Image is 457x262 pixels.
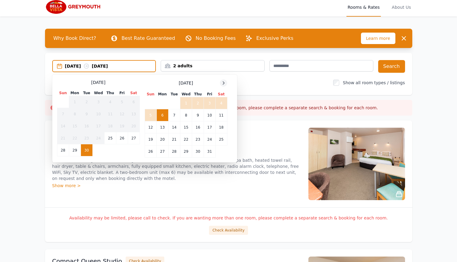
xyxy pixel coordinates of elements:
td: 26 [116,132,128,144]
th: Fri [116,90,128,96]
td: 29 [180,145,192,158]
div: [DATE] [DATE] [65,63,156,69]
td: 5 [145,109,156,121]
td: 24 [92,132,104,144]
td: 28 [57,144,69,156]
th: Thu [105,90,116,96]
td: 17 [204,121,215,133]
td: 29 [69,144,81,156]
td: 4 [105,96,116,108]
td: 13 [128,108,140,120]
th: Mon [69,90,81,96]
td: 23 [81,132,92,144]
span: Why Book Direct? [49,32,101,44]
td: 22 [69,132,81,144]
td: 2 [81,96,92,108]
td: 9 [192,109,204,121]
span: [DATE] [91,79,105,85]
th: Sun [57,90,69,96]
td: 28 [168,145,180,158]
th: Fri [204,91,215,97]
span: Learn more [361,33,395,44]
td: 9 [81,108,92,120]
th: Tue [168,91,180,97]
td: 16 [81,120,92,132]
td: 31 [204,145,215,158]
button: Search [378,60,405,73]
td: 4 [215,97,227,109]
td: 23 [192,133,204,145]
td: 5 [116,96,128,108]
td: 12 [116,108,128,120]
p: Exclusive Perks [256,35,293,42]
td: 20 [156,133,168,145]
td: 24 [204,133,215,145]
th: Mon [156,91,168,97]
td: 3 [92,96,104,108]
td: 15 [69,120,81,132]
td: 6 [128,96,140,108]
td: 19 [116,120,128,132]
td: 27 [156,145,168,158]
td: 17 [92,120,104,132]
td: 21 [57,132,69,144]
td: 14 [57,120,69,132]
td: 8 [69,108,81,120]
td: 1 [69,96,81,108]
th: Wed [180,91,192,97]
td: 14 [168,121,180,133]
td: 11 [215,109,227,121]
td: 18 [215,121,227,133]
p: Queen bed in living room with 2 x single beds in separate room. Ensuite shower over spa bath, hea... [52,157,301,181]
button: Check Availability [209,226,248,235]
td: 3 [204,97,215,109]
td: 11 [105,108,116,120]
td: 18 [105,120,116,132]
p: No Booking Fees [196,35,236,42]
label: Show all room types / listings [343,80,405,85]
td: 19 [145,133,156,145]
td: 13 [156,121,168,133]
td: 10 [204,109,215,121]
th: Sat [128,90,140,96]
td: 8 [180,109,192,121]
th: Thu [192,91,204,97]
p: Best Rate Guaranteed [121,35,175,42]
th: Tue [81,90,92,96]
td: 20 [128,120,140,132]
td: 7 [168,109,180,121]
td: 2 [192,97,204,109]
th: Sat [215,91,227,97]
td: 1 [180,97,192,109]
td: 16 [192,121,204,133]
td: 25 [215,133,227,145]
p: Availability may be limited, please call to check. If you are wanting more than one room, please ... [52,215,405,221]
td: 30 [192,145,204,158]
td: 30 [81,144,92,156]
td: 6 [156,109,168,121]
td: 15 [180,121,192,133]
span: [DATE] [179,80,193,86]
td: 12 [145,121,156,133]
td: 21 [168,133,180,145]
td: 10 [92,108,104,120]
td: 27 [128,132,140,144]
td: 22 [180,133,192,145]
td: 26 [145,145,156,158]
th: Wed [92,90,104,96]
th: Sun [145,91,156,97]
td: 25 [105,132,116,144]
div: 2 adults [161,63,264,69]
td: 7 [57,108,69,120]
div: Show more > [52,183,301,189]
